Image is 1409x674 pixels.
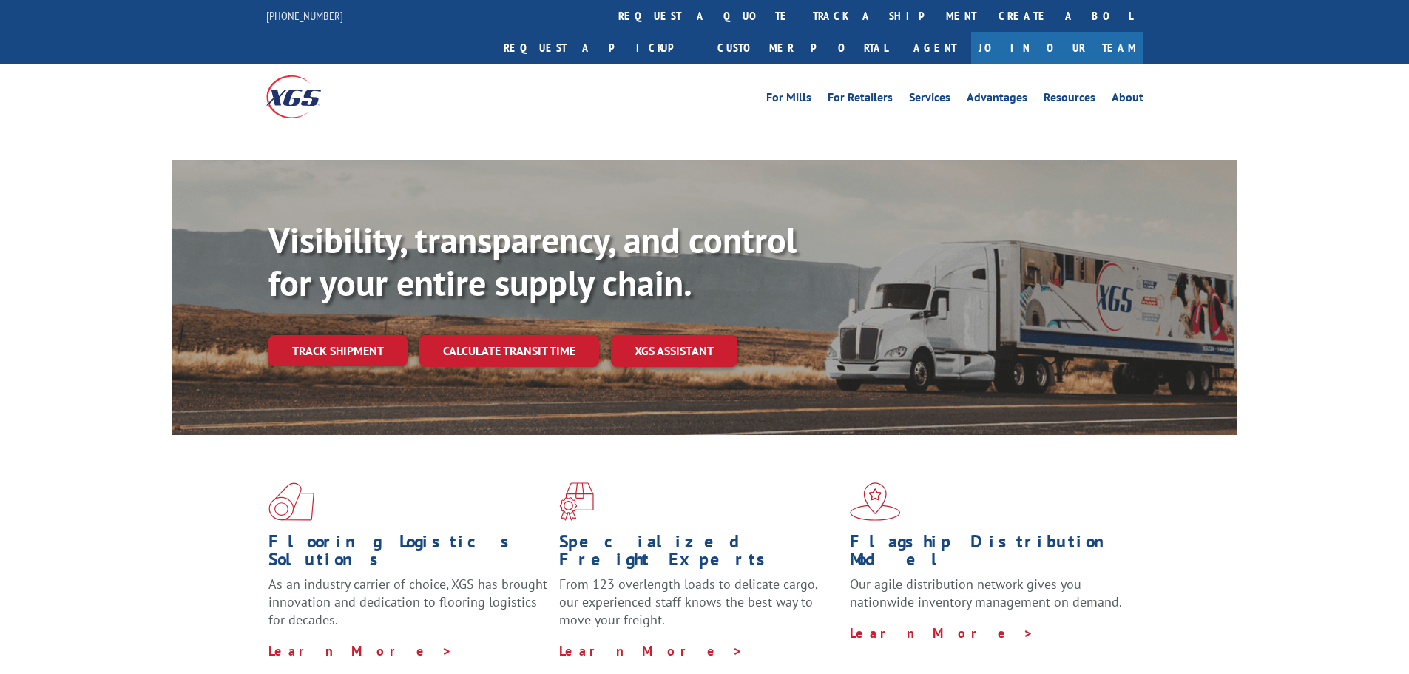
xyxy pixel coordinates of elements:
[850,576,1122,610] span: Our agile distribution network gives you nationwide inventory management on demand.
[850,533,1129,576] h1: Flagship Distribution Model
[1112,92,1143,108] a: About
[706,32,899,64] a: Customer Portal
[268,217,797,306] b: Visibility, transparency, and control for your entire supply chain.
[559,642,743,659] a: Learn More >
[266,8,343,23] a: [PHONE_NUMBER]
[559,482,594,521] img: xgs-icon-focused-on-flooring-red
[967,92,1027,108] a: Advantages
[268,576,547,628] span: As an industry carrier of choice, XGS has brought innovation and dedication to flooring logistics...
[268,642,453,659] a: Learn More >
[611,335,737,367] a: XGS ASSISTANT
[850,624,1034,641] a: Learn More >
[971,32,1143,64] a: Join Our Team
[419,335,599,367] a: Calculate transit time
[850,482,901,521] img: xgs-icon-flagship-distribution-model-red
[1044,92,1095,108] a: Resources
[268,482,314,521] img: xgs-icon-total-supply-chain-intelligence-red
[268,533,548,576] h1: Flooring Logistics Solutions
[559,533,839,576] h1: Specialized Freight Experts
[828,92,893,108] a: For Retailers
[766,92,811,108] a: For Mills
[899,32,971,64] a: Agent
[268,335,408,366] a: Track shipment
[909,92,950,108] a: Services
[493,32,706,64] a: Request a pickup
[559,576,839,641] p: From 123 overlength loads to delicate cargo, our experienced staff knows the best way to move you...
